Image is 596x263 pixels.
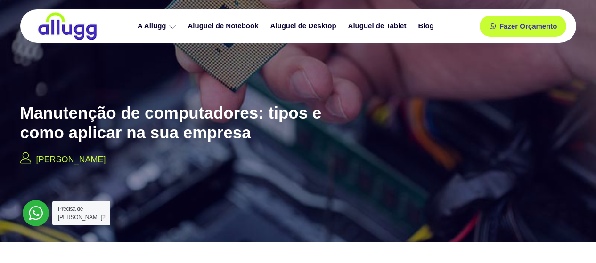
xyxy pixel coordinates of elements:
[183,18,266,34] a: Aluguel de Notebook
[266,18,343,34] a: Aluguel de Desktop
[37,12,98,40] img: locação de TI é Allugg
[58,206,105,221] span: Precisa de [PERSON_NAME]?
[343,18,414,34] a: Aluguel de Tablet
[499,23,557,30] span: Fazer Orçamento
[36,153,106,166] p: [PERSON_NAME]
[20,103,322,143] h2: Manutenção de computadores: tipos e como aplicar na sua empresa
[133,18,183,34] a: A Allugg
[413,18,441,34] a: Blog
[480,16,567,37] a: Fazer Orçamento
